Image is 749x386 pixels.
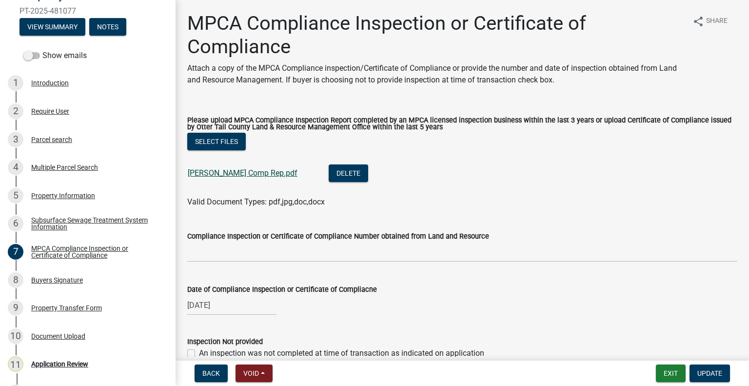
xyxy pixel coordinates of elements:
[187,117,737,131] label: Please upload MPCA Compliance Inspection Report completed by an MPCA licensed inspection business...
[199,347,484,359] label: An inspection was not completed at time of transaction as indicated on application
[188,168,297,178] a: [PERSON_NAME] Comp Rep.pdf
[8,188,23,203] div: 5
[31,277,83,284] div: Buyers Signature
[8,244,23,260] div: 7
[8,328,23,344] div: 10
[243,369,259,377] span: Void
[187,233,489,240] label: Compliance Inspection or Certificate of Compliance Number obtained from Land and Resource
[8,160,23,175] div: 4
[187,286,377,293] label: Date of Compliance Inspection or Certificate of Compliacne
[20,23,85,31] wm-modal-confirm: Summary
[685,12,735,31] button: shareShare
[31,108,69,115] div: Require User
[8,216,23,231] div: 6
[8,356,23,372] div: 11
[31,333,85,340] div: Document Upload
[23,50,87,61] label: Show emails
[329,164,368,182] button: Delete
[187,295,276,315] input: mm/dd/yyyy
[690,365,730,382] button: Update
[656,365,686,382] button: Exit
[8,300,23,316] div: 9
[8,103,23,119] div: 2
[236,365,273,382] button: Void
[202,369,220,377] span: Back
[31,305,102,311] div: Property Transfer Form
[20,6,156,16] span: PT-2025-481077
[31,136,72,143] div: Parcel search
[329,169,368,179] wm-modal-confirm: Delete Document
[187,133,246,150] button: Select files
[692,16,704,27] i: share
[89,18,126,36] button: Notes
[706,16,728,27] span: Share
[187,12,685,59] h1: MPCA Compliance Inspection or Certificate of Compliance
[20,18,85,36] button: View Summary
[31,361,88,367] div: Application Review
[8,132,23,147] div: 3
[31,164,98,171] div: Multiple Parcel Search
[8,75,23,91] div: 1
[89,23,126,31] wm-modal-confirm: Notes
[187,197,325,206] span: Valid Document Types: pdf,jpg,doc,docx
[187,62,685,86] p: Attach a copy of the MPCA Compliance inspection/Certificate of Compliance or provide the number a...
[31,80,69,86] div: Introduction
[187,339,263,345] label: Inspection Not provided
[195,365,228,382] button: Back
[31,217,160,230] div: Subsurface Sewage Treatment System Information
[31,192,95,199] div: Property Information
[31,245,160,259] div: MPCA Compliance Inspection or Certificate of Compliance
[8,272,23,288] div: 8
[697,369,722,377] span: Update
